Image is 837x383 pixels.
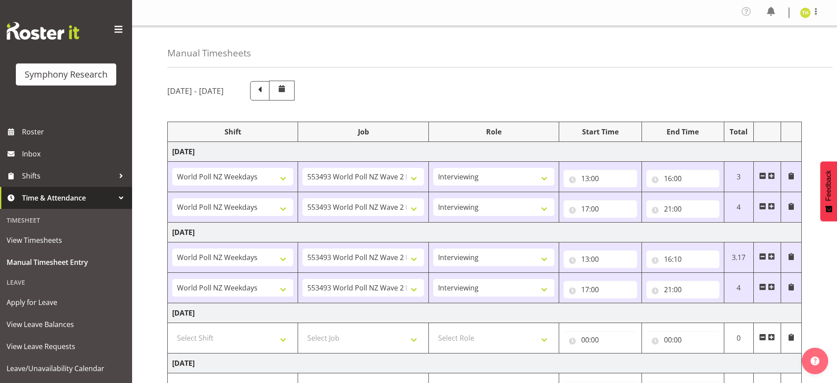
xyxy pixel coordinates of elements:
td: [DATE] [168,223,802,242]
button: Feedback - Show survey [820,161,837,221]
div: Job [302,126,424,137]
a: View Timesheets [2,229,130,251]
td: 3 [724,162,753,192]
input: Click to select... [646,200,719,218]
div: Symphony Research [25,68,107,81]
a: View Leave Balances [2,313,130,335]
td: 3.17 [724,242,753,273]
span: Manual Timesheet Entry [7,256,125,269]
a: Apply for Leave [2,291,130,313]
img: Rosterit website logo [7,22,79,40]
td: 4 [724,192,753,223]
input: Click to select... [646,170,719,187]
a: View Leave Requests [2,335,130,357]
input: Click to select... [646,281,719,298]
td: 0 [724,323,753,353]
div: Start Time [564,126,637,137]
a: Leave/Unavailability Calendar [2,357,130,379]
span: Apply for Leave [7,296,125,309]
input: Click to select... [646,250,719,268]
td: [DATE] [168,303,802,323]
span: View Leave Balances [7,318,125,331]
div: Timesheet [2,211,130,229]
span: View Leave Requests [7,340,125,353]
td: [DATE] [168,353,802,373]
span: Time & Attendance [22,191,114,205]
span: Feedback [825,170,833,201]
input: Click to select... [564,331,637,349]
td: [DATE] [168,142,802,162]
span: Inbox [22,147,128,160]
span: View Timesheets [7,234,125,247]
span: Shifts [22,169,114,182]
div: Shift [172,126,293,137]
input: Click to select... [564,281,637,298]
div: Leave [2,273,130,291]
input: Click to select... [564,200,637,218]
td: 4 [724,273,753,303]
a: Manual Timesheet Entry [2,251,130,273]
input: Click to select... [564,170,637,187]
img: tristan-healley11868.jpg [800,7,811,18]
span: Roster [22,125,128,138]
div: End Time [646,126,719,137]
span: Leave/Unavailability Calendar [7,362,125,375]
h5: [DATE] - [DATE] [167,86,224,96]
h4: Manual Timesheets [167,48,251,58]
input: Click to select... [646,331,719,349]
div: Total [729,126,749,137]
img: help-xxl-2.png [811,357,819,365]
div: Role [433,126,554,137]
input: Click to select... [564,250,637,268]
